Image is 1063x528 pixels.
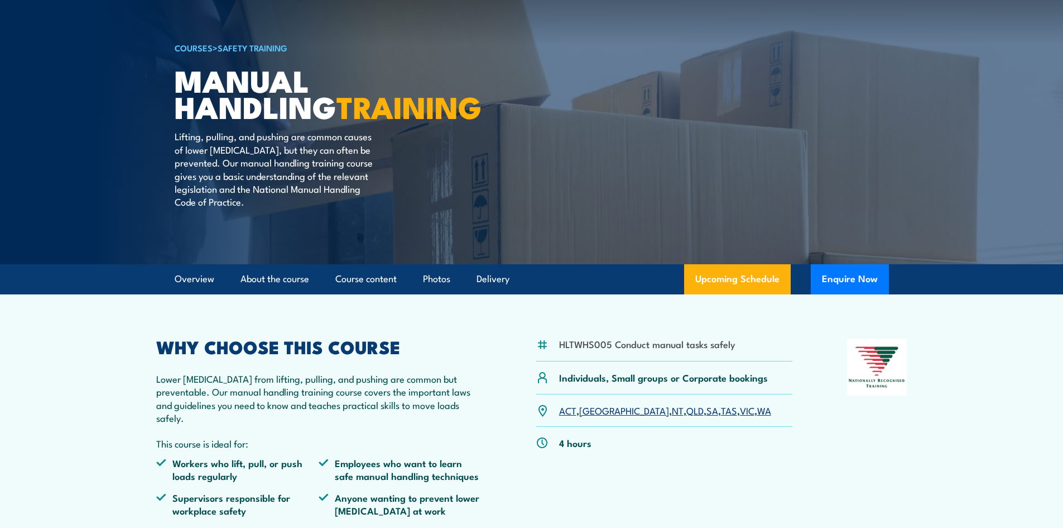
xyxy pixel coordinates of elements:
a: TAS [721,403,737,417]
a: Upcoming Schedule [684,264,791,294]
p: , , , , , , , [559,404,771,417]
a: NT [672,403,684,417]
a: VIC [740,403,754,417]
button: Enquire Now [811,264,889,294]
li: Employees who want to learn safe manual handling techniques [319,456,482,483]
li: Supervisors responsible for workplace safety [156,491,319,517]
a: Safety Training [218,41,287,54]
strong: TRAINING [336,83,482,129]
a: Delivery [477,264,509,294]
h2: WHY CHOOSE THIS COURSE [156,339,482,354]
p: 4 hours [559,436,591,449]
a: SA [706,403,718,417]
a: QLD [686,403,704,417]
p: Lower [MEDICAL_DATA] from lifting, pulling, and pushing are common but preventable. Our manual ha... [156,372,482,425]
p: Lifting, pulling, and pushing are common causes of lower [MEDICAL_DATA], but they can often be pr... [175,130,378,208]
li: HLTWHS005 Conduct manual tasks safely [559,337,735,350]
h6: > [175,41,450,54]
a: Photos [423,264,450,294]
a: About the course [241,264,309,294]
a: WA [757,403,771,417]
p: Individuals, Small groups or Corporate bookings [559,371,768,384]
h1: Manual Handling [175,67,450,119]
a: [GEOGRAPHIC_DATA] [579,403,669,417]
li: Anyone wanting to prevent lower [MEDICAL_DATA] at work [319,491,482,517]
a: COURSES [175,41,213,54]
a: ACT [559,403,576,417]
p: This course is ideal for: [156,437,482,450]
img: Nationally Recognised Training logo. [847,339,907,396]
li: Workers who lift, pull, or push loads regularly [156,456,319,483]
a: Overview [175,264,214,294]
a: Course content [335,264,397,294]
